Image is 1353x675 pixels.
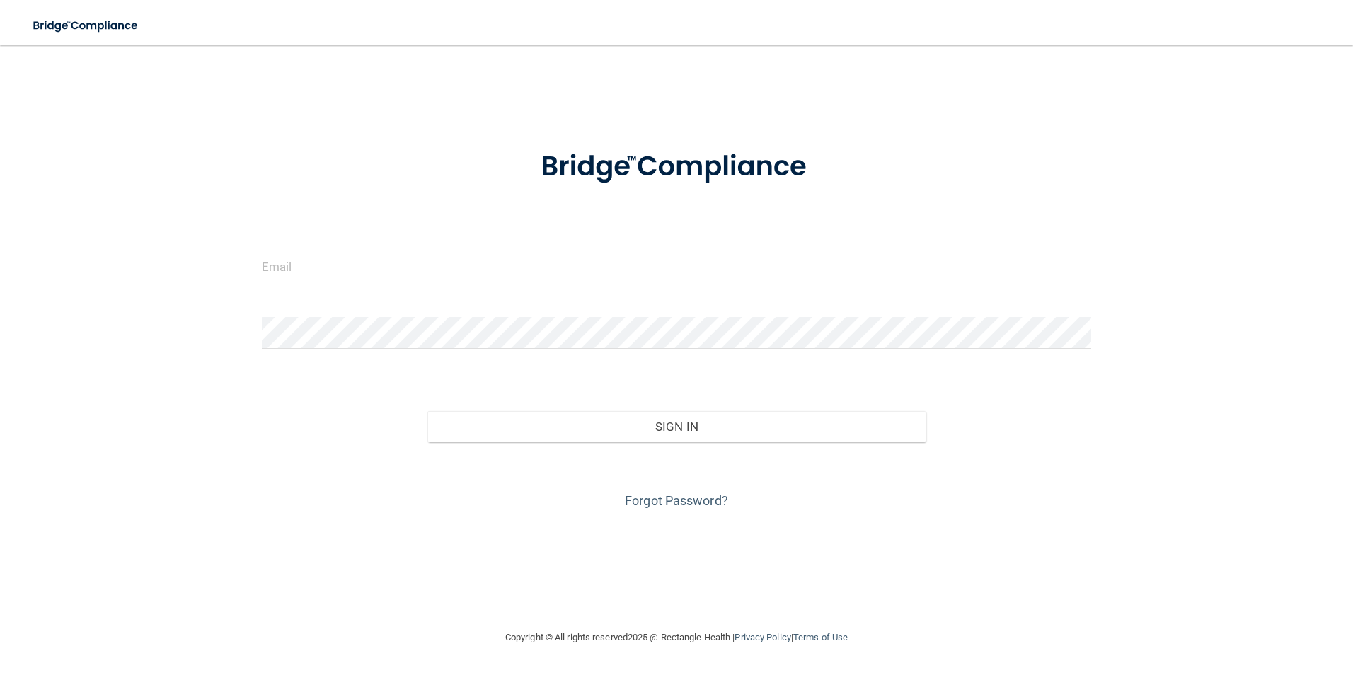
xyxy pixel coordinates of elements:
[418,615,935,660] div: Copyright © All rights reserved 2025 @ Rectangle Health | |
[735,632,790,642] a: Privacy Policy
[427,411,926,442] button: Sign In
[793,632,848,642] a: Terms of Use
[625,493,728,508] a: Forgot Password?
[262,250,1092,282] input: Email
[21,11,151,40] img: bridge_compliance_login_screen.278c3ca4.svg
[512,130,841,204] img: bridge_compliance_login_screen.278c3ca4.svg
